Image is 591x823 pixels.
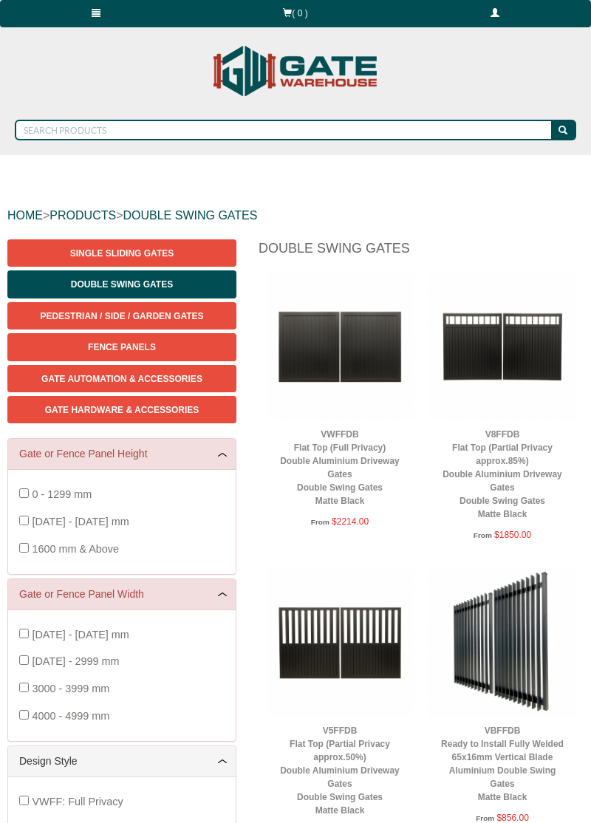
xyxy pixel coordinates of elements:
[494,530,531,540] span: $1850.00
[474,531,492,539] span: From
[311,518,329,526] span: From
[49,209,116,222] a: PRODUCTS
[15,120,553,140] input: SEARCH PRODUCTS
[123,209,257,222] a: DOUBLE SWING GATES
[266,569,414,717] img: V5FFDB - Flat Top (Partial Privacy approx.50%) - Double Aluminium Driveway Gates - Double Swing G...
[476,814,494,822] span: From
[32,710,109,722] span: 4000 - 4999 mm
[7,396,236,423] a: Gate Hardware & Accessories
[7,333,236,361] a: Fence Panels
[266,273,414,420] img: VWFFDB - Flat Top (Full Privacy) - Double Aluminium Driveway Gates - Double Swing Gates - Matte B...
[32,796,123,807] span: VWFF: Full Privacy
[332,516,369,527] span: $2214.00
[32,488,92,500] span: 0 - 1299 mm
[280,725,400,816] a: V5FFDBFlat Top (Partial Privacy approx.50%)Double Aluminium Driveway GatesDouble Swing GatesMatte...
[259,239,584,265] h1: Double Swing Gates
[70,248,174,259] span: Single Sliding Gates
[41,374,202,384] span: Gate Automation & Accessories
[88,342,156,352] span: Fence Panels
[40,311,203,321] span: Pedestrian / Side / Garden Gates
[443,429,562,519] a: V8FFDBFlat Top (Partial Privacy approx.85%)Double Aluminium Driveway GatesDouble Swing GatesMatte...
[19,754,225,769] a: Design Style
[7,270,236,298] a: Double Swing Gates
[7,209,43,222] a: HOME
[32,516,129,527] span: [DATE] - [DATE] mm
[71,279,173,290] span: Double Swing Gates
[7,302,236,329] a: Pedestrian / Side / Garden Gates
[496,813,528,823] span: $856.00
[7,192,584,239] div: > >
[441,725,564,802] a: VBFFDBReady to Install Fully Welded 65x16mm Vertical BladeAluminium Double Swing GatesMatte Black
[45,405,199,415] span: Gate Hardware & Accessories
[7,239,236,267] a: Single Sliding Gates
[428,273,576,420] img: V8FFDB - Flat Top (Partial Privacy approx.85%) - Double Aluminium Driveway Gates - Double Swing G...
[7,365,236,392] a: Gate Automation & Accessories
[19,446,225,462] a: Gate or Fence Panel Height
[32,655,119,667] span: [DATE] - 2999 mm
[32,543,119,555] span: 1600 mm & Above
[280,429,400,506] a: VWFFDBFlat Top (Full Privacy)Double Aluminium Driveway GatesDouble Swing GatesMatte Black
[32,629,129,641] span: [DATE] - [DATE] mm
[32,683,109,694] span: 3000 - 3999 mm
[19,587,225,602] a: Gate or Fence Panel Width
[210,37,382,105] img: Gate Warehouse
[428,569,576,717] img: VBFFDB - Ready to Install Fully Welded 65x16mm Vertical Blade - Aluminium Double Swing Gates - Ma...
